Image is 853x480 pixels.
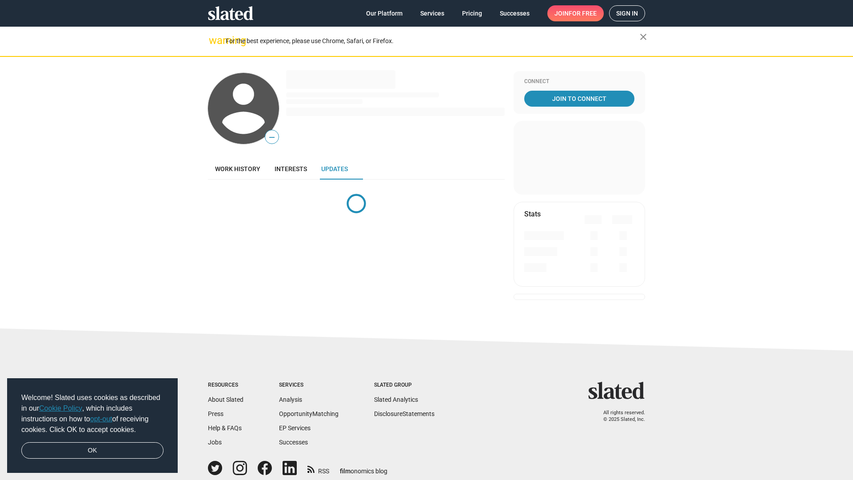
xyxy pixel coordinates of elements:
a: Help & FAQs [208,424,242,432]
a: Cookie Policy [39,404,82,412]
div: Connect [524,78,634,85]
a: filmonomics blog [340,460,387,476]
a: DisclosureStatements [374,410,434,417]
a: EP Services [279,424,311,432]
span: — [265,132,279,143]
mat-icon: close [638,32,649,42]
mat-icon: warning [209,35,219,46]
span: film [340,468,351,475]
span: Updates [321,165,348,172]
a: dismiss cookie message [21,442,163,459]
a: Slated Analytics [374,396,418,403]
p: All rights reserved. © 2025 Slated, Inc. [594,410,645,423]
a: Successes [279,439,308,446]
span: for free [569,5,597,21]
span: Join To Connect [526,91,633,107]
a: Sign in [609,5,645,21]
a: opt-out [90,415,112,423]
a: Analysis [279,396,302,403]
span: Our Platform [366,5,403,21]
span: Work history [215,165,260,172]
span: Join [554,5,597,21]
span: Pricing [462,5,482,21]
a: Our Platform [359,5,410,21]
a: Services [413,5,451,21]
div: Slated Group [374,382,434,389]
span: Welcome! Slated uses cookies as described in our , which includes instructions on how to of recei... [21,392,163,435]
div: cookieconsent [7,378,178,473]
a: Interests [267,158,314,180]
a: About Slated [208,396,243,403]
div: For the best experience, please use Chrome, Safari, or Firefox. [226,35,640,47]
div: Services [279,382,339,389]
span: Sign in [616,6,638,21]
a: Press [208,410,223,417]
a: RSS [307,462,329,476]
span: Services [420,5,444,21]
a: Jobs [208,439,222,446]
a: Successes [493,5,537,21]
a: Join To Connect [524,91,634,107]
span: Interests [275,165,307,172]
a: Pricing [455,5,489,21]
mat-card-title: Stats [524,209,541,219]
a: Joinfor free [547,5,604,21]
span: Successes [500,5,530,21]
a: OpportunityMatching [279,410,339,417]
div: Resources [208,382,243,389]
a: Updates [314,158,355,180]
a: Work history [208,158,267,180]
